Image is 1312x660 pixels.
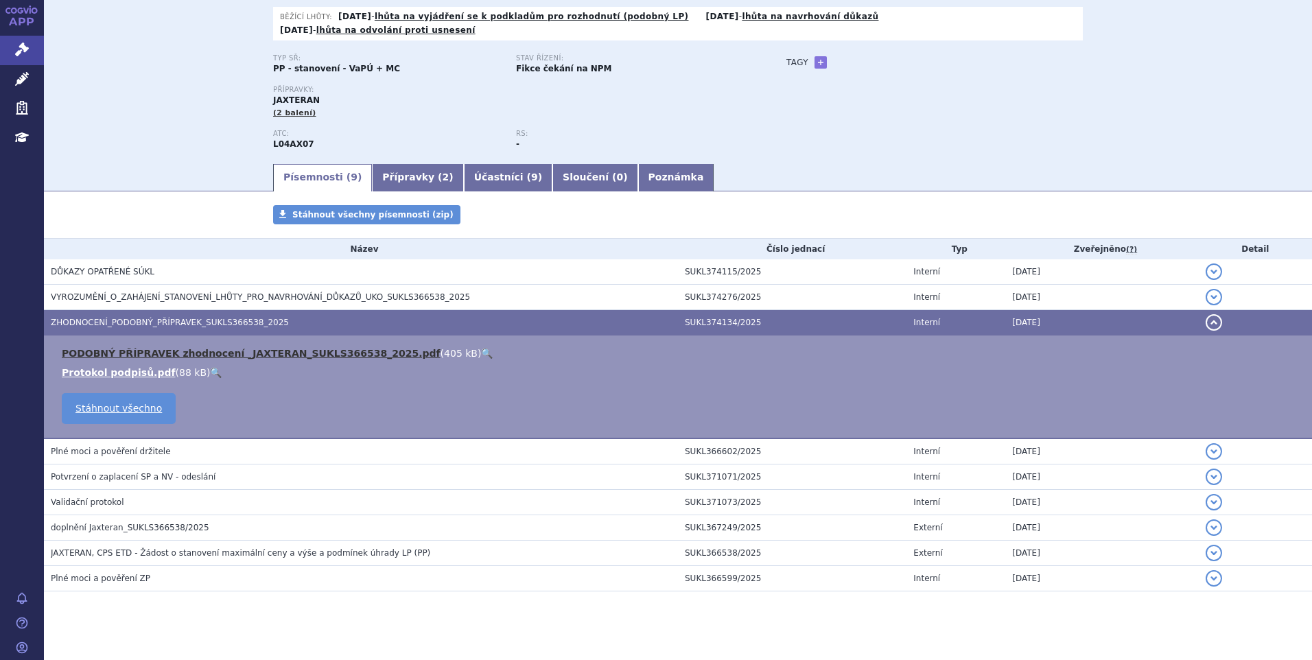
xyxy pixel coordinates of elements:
[316,25,476,35] a: lhůta na odvolání proti usnesení
[51,523,209,532] span: doplnění Jaxteran_SUKLS366538/2025
[51,497,124,507] span: Validační protokol
[1005,438,1198,464] td: [DATE]
[273,95,320,105] span: JAXTERAN
[678,464,906,489] td: SUKL371071/2025
[372,164,463,191] a: Přípravky (2)
[1005,259,1198,285] td: [DATE]
[1005,540,1198,565] td: [DATE]
[742,12,878,21] a: lhůta na navrhování důkazů
[273,64,400,73] strong: PP - stanovení - VaPÚ + MC
[678,515,906,540] td: SUKL367249/2025
[51,318,289,327] span: ZHODNOCENÍ_PODOBNÝ_PŘÍPRAVEK_SUKLS366538_2025
[678,259,906,285] td: SUKL374115/2025
[616,172,623,182] span: 0
[1206,519,1222,536] button: detail
[913,447,940,456] span: Interní
[273,164,372,191] a: Písemnosti (9)
[1005,239,1198,259] th: Zveřejněno
[273,205,460,224] a: Stáhnout všechny písemnosti (zip)
[51,292,470,302] span: VYROZUMĚNÍ_O_ZAHÁJENÍ_STANOVENÍ_LHŮTY_PRO_NAVRHOVÁNÍ_DŮKAZŮ_UKO_SUKLS366538_2025
[913,267,940,276] span: Interní
[1206,469,1222,485] button: detail
[913,523,942,532] span: Externí
[913,497,940,507] span: Interní
[273,108,316,117] span: (2 balení)
[1206,545,1222,561] button: detail
[51,574,150,583] span: Plné moci a pověření ZP
[210,367,222,378] a: 🔍
[273,139,314,149] strong: DIMETHYL-FUMARÁT
[338,11,688,22] p: -
[62,346,1298,360] li: ( )
[516,139,519,149] strong: -
[678,309,906,335] td: SUKL374134/2025
[678,284,906,309] td: SUKL374276/2025
[913,318,940,327] span: Interní
[913,472,940,482] span: Interní
[273,86,759,94] p: Přípravky:
[280,25,313,35] strong: [DATE]
[338,12,371,21] strong: [DATE]
[786,54,808,71] h3: Tagy
[1206,289,1222,305] button: detail
[51,447,171,456] span: Plné moci a pověření držitele
[678,438,906,464] td: SUKL366602/2025
[678,239,906,259] th: Číslo jednací
[273,130,502,138] p: ATC:
[1206,443,1222,460] button: detail
[815,56,827,69] a: +
[1005,464,1198,489] td: [DATE]
[280,11,335,22] span: Běžící lhůty:
[464,164,552,191] a: Účastníci (9)
[913,548,942,558] span: Externí
[706,12,739,21] strong: [DATE]
[375,12,689,21] a: lhůta na vyjádření se k podkladům pro rozhodnutí (podobný LP)
[292,210,454,220] span: Stáhnout všechny písemnosti (zip)
[443,172,449,182] span: 2
[516,54,745,62] p: Stav řízení:
[1005,489,1198,515] td: [DATE]
[62,366,1298,379] li: ( )
[280,25,476,36] p: -
[678,565,906,591] td: SUKL366599/2025
[62,348,441,359] a: PODOBNÝ PŘÍPRAVEK zhodnocení _JAXTERAN_SUKLS366538_2025.pdf
[51,472,215,482] span: Potvrzení o zaplacení SP a NV - odeslání
[638,164,714,191] a: Poznámka
[706,11,879,22] p: -
[62,367,176,378] a: Protokol podpisů.pdf
[531,172,538,182] span: 9
[1005,309,1198,335] td: [DATE]
[444,348,478,359] span: 405 kB
[1206,263,1222,280] button: detail
[481,348,493,359] a: 🔍
[552,164,637,191] a: Sloučení (0)
[1206,494,1222,510] button: detail
[44,239,678,259] th: Název
[351,172,358,182] span: 9
[62,393,176,424] a: Stáhnout všechno
[1206,314,1222,331] button: detail
[273,54,502,62] p: Typ SŘ:
[516,64,611,73] strong: Fikce čekání na NPM
[1206,570,1222,587] button: detail
[913,574,940,583] span: Interní
[51,548,430,558] span: JAXTERAN, CPS ETD - Žádost o stanovení maximální ceny a výše a podmínek úhrady LP (PP)
[179,367,207,378] span: 88 kB
[678,489,906,515] td: SUKL371073/2025
[1126,245,1137,255] abbr: (?)
[51,267,154,276] span: DŮKAZY OPATŘENÉ SÚKL
[906,239,1005,259] th: Typ
[1005,565,1198,591] td: [DATE]
[1199,239,1312,259] th: Detail
[913,292,940,302] span: Interní
[678,540,906,565] td: SUKL366538/2025
[1005,515,1198,540] td: [DATE]
[516,130,745,138] p: RS:
[1005,284,1198,309] td: [DATE]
